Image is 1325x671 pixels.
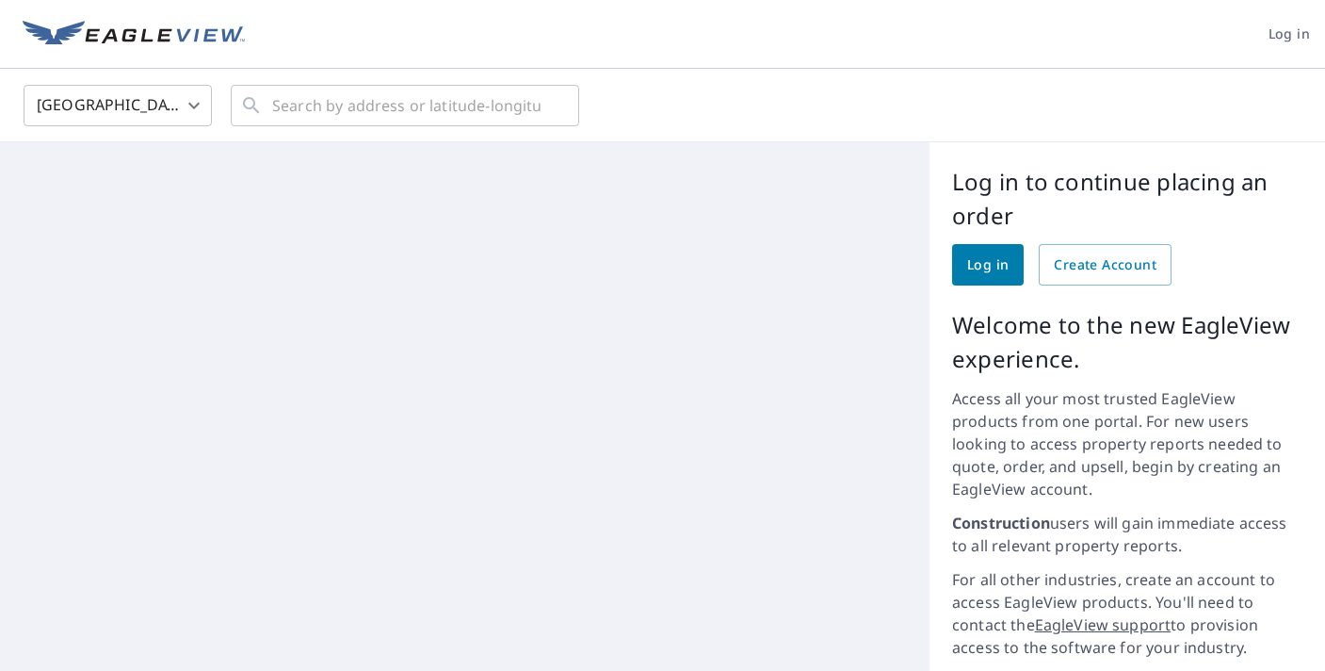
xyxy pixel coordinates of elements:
p: users will gain immediate access to all relevant property reports. [952,512,1302,557]
p: Log in to continue placing an order [952,165,1302,233]
span: Create Account [1054,254,1156,277]
strong: Construction [952,513,1050,533]
a: Create Account [1039,244,1171,286]
span: Log in [967,254,1009,277]
img: EV Logo [23,21,245,49]
div: [GEOGRAPHIC_DATA] [24,79,212,132]
p: Access all your most trusted EagleView products from one portal. For new users looking to access ... [952,387,1302,500]
input: Search by address or latitude-longitude [272,79,541,132]
a: EagleView support [1035,614,1171,635]
p: For all other industries, create an account to access EagleView products. You'll need to contact ... [952,568,1302,659]
a: Log in [952,244,1024,286]
span: Log in [1268,23,1310,46]
p: Welcome to the new EagleView experience. [952,308,1302,376]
